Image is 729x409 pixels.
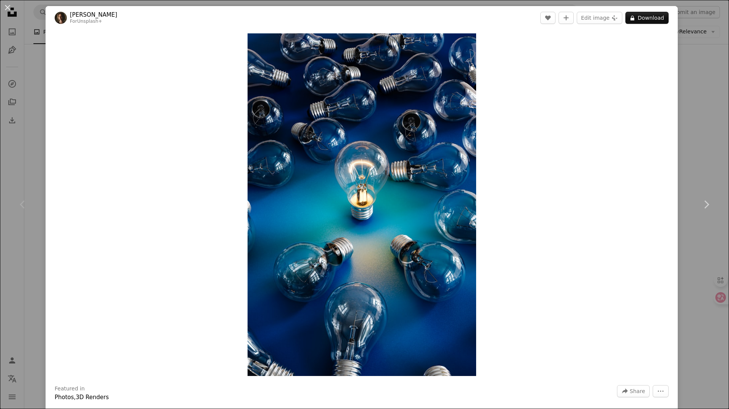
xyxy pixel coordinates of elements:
button: Zoom in on this image [248,33,476,376]
span: , [74,394,76,401]
button: Edit image [577,12,622,24]
a: Photos [55,394,74,401]
img: Go to Alex Shuper's profile [55,12,67,24]
button: Like [540,12,555,24]
button: Download [625,12,669,24]
div: For [70,19,117,25]
a: Next [683,168,729,241]
img: a group of light bulbs sitting on top of a blue table [248,33,476,376]
button: Share this image [617,385,650,397]
button: More Actions [653,385,669,397]
button: Add to Collection [559,12,574,24]
a: [PERSON_NAME] [70,11,117,19]
h3: Featured in [55,385,85,393]
span: Share [630,385,645,397]
a: Unsplash+ [77,19,102,24]
a: 3D Renders [76,394,109,401]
